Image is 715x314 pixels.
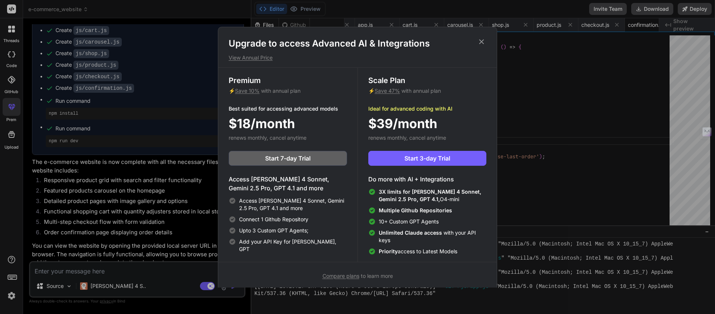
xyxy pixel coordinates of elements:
[375,88,400,94] span: Save 47%
[368,151,486,166] button: Start 3-day Trial
[368,114,437,133] span: $39/month
[379,229,444,236] span: Unlimited Claude access
[229,175,347,193] h4: Access [PERSON_NAME] 4 Sonnet, Gemini 2.5 Pro, GPT 4.1 and more
[229,134,306,141] span: renews monthly, cancel anytime
[229,75,347,86] h3: Premium
[239,238,347,253] span: Add your API Key for [PERSON_NAME], GPT
[239,227,308,234] span: Upto 3 Custom GPT Agents;
[265,154,311,163] span: Start 7-day Trial
[368,75,486,86] h3: Scale Plan
[322,273,393,279] span: to learn more
[229,38,486,50] h1: Upgrade to access Advanced AI & Integrations
[229,87,347,95] p: ⚡ with annual plan
[368,87,486,95] p: ⚡ with annual plan
[379,248,398,254] span: Priority
[235,88,260,94] span: Save 10%
[368,134,446,141] span: renews monthly, cancel anytime
[379,248,457,255] span: access to Latest Models
[379,188,486,203] span: O4-mini
[379,207,452,213] span: Multiple Github Repositories
[379,188,481,202] span: 3X limits for [PERSON_NAME] 4 Sonnet, Gemini 2.5 Pro, GPT 4.1,
[368,175,486,184] h4: Do more with AI + Integrations
[229,114,295,133] span: $18/month
[239,216,308,223] span: Connect 1 Github Repository
[368,105,486,112] p: Ideal for advanced coding with AI
[379,229,486,244] span: with your API keys
[379,218,439,225] span: 10+ Custom GPT Agents
[229,151,347,166] button: Start 7-day Trial
[404,154,450,163] span: Start 3-day Trial
[322,273,359,279] span: Compare plans
[229,54,486,61] p: View Annual Price
[239,197,347,212] span: Access [PERSON_NAME] 4 Sonnet, Gemini 2.5 Pro, GPT 4.1 and more
[229,105,347,112] p: Best suited for accessing advanced models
